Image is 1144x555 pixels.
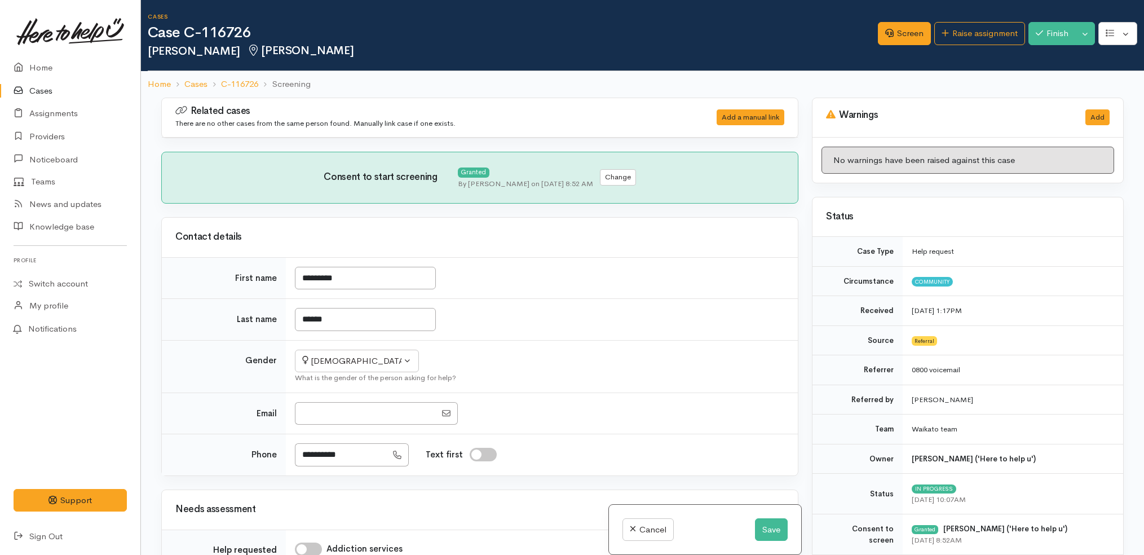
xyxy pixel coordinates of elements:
[943,524,1067,534] b: [PERSON_NAME] ('Here to help u')
[175,504,784,515] h3: Needs assessment
[903,355,1123,385] td: 0800 voicemail
[903,237,1123,266] td: Help request
[295,350,419,373] button: Female
[221,78,258,91] a: C-116726
[257,407,277,420] label: Email
[812,355,903,385] td: Referrer
[258,78,310,91] li: Screening
[14,489,127,512] button: Support
[812,474,903,514] td: Status
[912,535,1110,546] div: [DATE] 8:52AM
[812,296,903,326] td: Received
[148,25,878,41] h1: Case C-116726
[812,385,903,415] td: Referred by
[622,518,674,541] a: Cancel
[934,22,1025,45] a: Raise assignment
[235,272,277,285] label: First name
[912,306,962,315] time: [DATE] 1:17PM
[175,232,784,243] h3: Contact details
[812,266,903,296] td: Circumstance
[912,494,1110,505] div: [DATE] 10:07AM
[1028,22,1076,45] button: Finish
[826,212,1110,222] h3: Status
[148,14,878,20] h6: Cases
[826,109,1072,121] h3: Warnings
[812,415,903,444] td: Team
[175,118,456,128] small: There are no other cases from the same person found. Manually link case if one exists.
[812,444,903,474] td: Owner
[717,109,784,126] div: Add a manual link
[821,147,1114,174] div: No warnings have been raised against this case
[148,45,878,58] h2: [PERSON_NAME]
[812,514,903,555] td: Consent to screen
[912,424,957,434] span: Waikato team
[148,78,171,91] a: Home
[1085,109,1110,126] button: Add
[912,336,937,345] span: Referral
[912,525,938,534] div: Granted
[324,172,457,183] h3: Consent to start screening
[903,385,1123,415] td: [PERSON_NAME]
[295,372,784,384] div: What is the gender of the person asking for help?
[812,237,903,266] td: Case Type
[141,71,1144,98] nav: breadcrumb
[912,484,956,494] span: In progress
[812,325,903,355] td: Source
[14,253,127,268] h6: Profile
[302,355,401,368] div: [DEMOGRAPHIC_DATA]
[912,454,1036,464] b: [PERSON_NAME] ('Here to help u')
[458,168,489,178] div: Granted
[251,448,277,461] label: Phone
[237,313,277,326] label: Last name
[912,277,953,286] span: Community
[175,105,681,117] h3: Related cases
[600,169,636,186] button: Change
[426,448,463,461] label: Text first
[247,43,354,58] span: [PERSON_NAME]
[245,354,277,367] label: Gender
[755,518,788,541] button: Save
[184,78,207,91] a: Cases
[878,22,931,45] a: Screen
[458,178,593,190] div: By [PERSON_NAME] on [DATE] 8:52 AM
